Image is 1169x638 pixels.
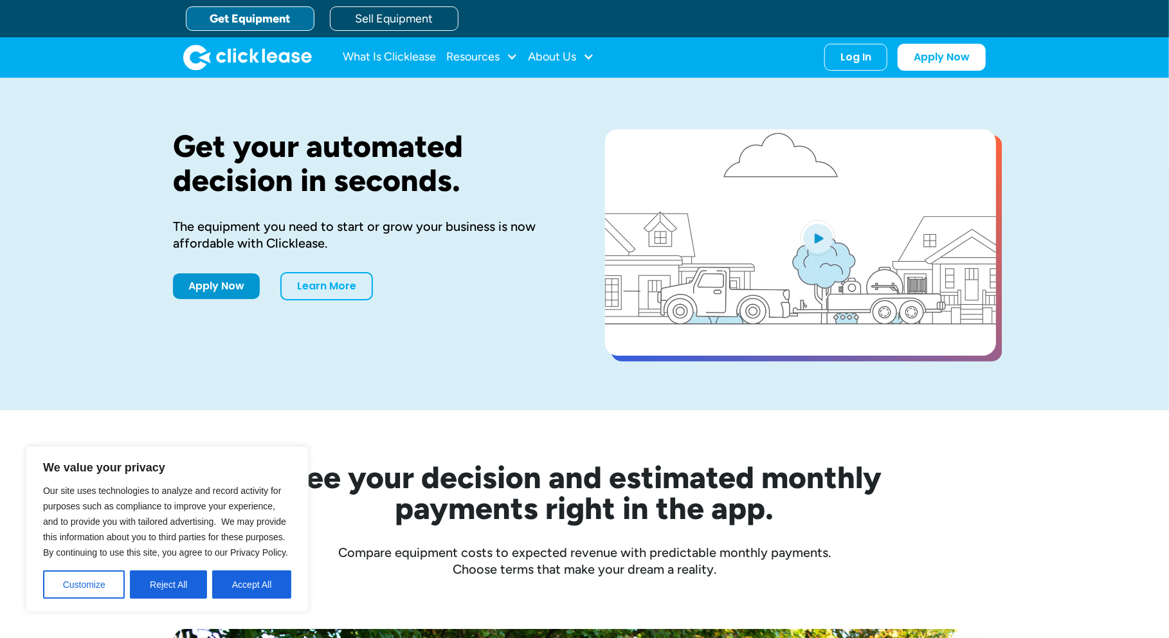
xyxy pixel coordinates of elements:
a: Apply Now [898,44,986,71]
a: Learn More [280,272,373,300]
div: Compare equipment costs to expected revenue with predictable monthly payments. Choose terms that ... [173,544,996,578]
a: Sell Equipment [330,6,458,31]
button: Customize [43,570,125,599]
h2: See your decision and estimated monthly payments right in the app. [224,462,945,524]
a: open lightbox [605,129,996,356]
p: We value your privacy [43,460,291,475]
div: We value your privacy [26,446,309,612]
a: home [183,44,312,70]
a: Apply Now [173,273,260,299]
div: About Us [528,44,594,70]
a: What Is Clicklease [343,44,436,70]
div: The equipment you need to start or grow your business is now affordable with Clicklease. [173,218,564,251]
div: Log In [840,51,871,64]
button: Reject All [130,570,207,599]
span: Our site uses technologies to analyze and record activity for purposes such as compliance to impr... [43,486,288,558]
button: Accept All [212,570,291,599]
div: Resources [446,44,518,70]
img: Blue play button logo on a light blue circular background [801,220,835,256]
h1: Get your automated decision in seconds. [173,129,564,197]
img: Clicklease logo [183,44,312,70]
a: Get Equipment [186,6,314,31]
